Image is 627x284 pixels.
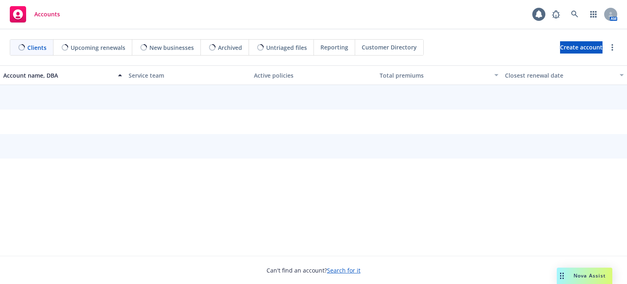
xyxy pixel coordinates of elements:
span: Create account [560,40,603,55]
div: Drag to move [557,268,567,284]
div: Service team [129,71,247,80]
span: Archived [218,43,242,52]
a: Accounts [7,3,63,26]
a: Create account [560,41,603,54]
div: Active policies [254,71,373,80]
div: Closest renewal date [505,71,615,80]
button: Nova Assist [557,268,612,284]
a: Search [567,6,583,22]
span: Can't find an account? [267,266,360,275]
div: Total premiums [380,71,489,80]
button: Total premiums [376,65,502,85]
span: Reporting [320,43,348,51]
span: New businesses [149,43,194,52]
button: Service team [125,65,251,85]
span: Accounts [34,11,60,18]
a: more [607,42,617,52]
a: Search for it [327,266,360,274]
div: Account name, DBA [3,71,113,80]
button: Closest renewal date [502,65,627,85]
span: Customer Directory [362,43,417,51]
a: Report a Bug [548,6,564,22]
a: Switch app [585,6,602,22]
span: Nova Assist [574,272,606,279]
span: Upcoming renewals [71,43,125,52]
span: Clients [27,43,47,52]
button: Active policies [251,65,376,85]
span: Untriaged files [266,43,307,52]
